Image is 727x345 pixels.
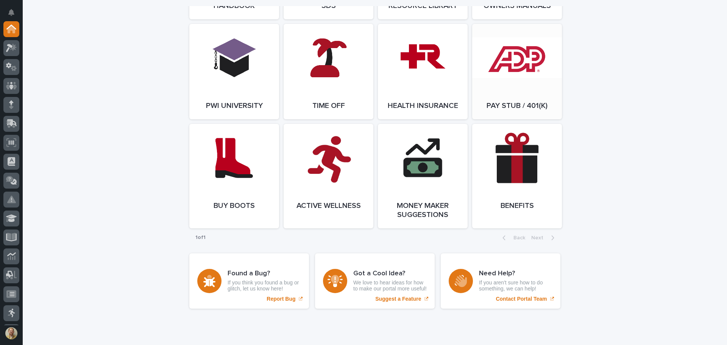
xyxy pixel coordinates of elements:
p: We love to hear ideas for how to make our portal more useful! [353,279,427,292]
a: Pay Stub / 401(k) [472,24,562,119]
span: Next [531,235,548,240]
p: Report Bug [267,296,295,302]
button: users-avatar [3,325,19,341]
h3: Need Help? [479,270,552,278]
a: Buy Boots [189,124,279,228]
a: Active Wellness [284,124,373,228]
a: Contact Portal Team [441,253,560,309]
button: Back [496,234,528,241]
div: Notifications [9,9,19,21]
button: Notifications [3,5,19,20]
a: Health Insurance [378,24,468,119]
a: PWI University [189,24,279,119]
p: Suggest a Feature [375,296,421,302]
p: Contact Portal Team [496,296,547,302]
span: Back [509,235,525,240]
p: 1 of 1 [189,228,212,247]
h3: Got a Cool Idea? [353,270,427,278]
a: Money Maker Suggestions [378,124,468,228]
button: Next [528,234,560,241]
a: Benefits [472,124,562,228]
h3: Found a Bug? [228,270,301,278]
a: Suggest a Feature [315,253,435,309]
a: Report Bug [189,253,309,309]
a: Time Off [284,24,373,119]
p: If you think you found a bug or glitch, let us know here! [228,279,301,292]
p: If you aren't sure how to do something, we can help! [479,279,552,292]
